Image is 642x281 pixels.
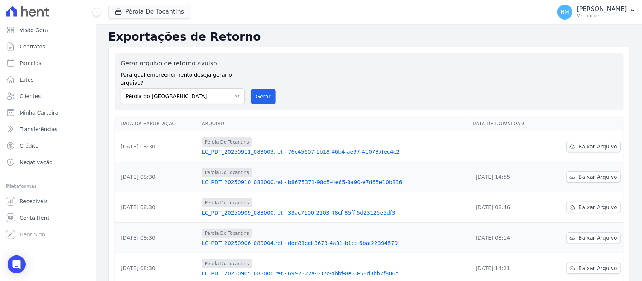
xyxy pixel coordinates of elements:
[3,23,93,38] a: Visão Geral
[20,159,53,166] span: Negativação
[115,223,199,253] td: [DATE] 08:30
[470,116,545,131] th: Data de Download
[567,232,621,243] a: Baixar Arquivo
[3,39,93,54] a: Contratos
[115,131,199,162] td: [DATE] 08:30
[578,234,617,242] span: Baixar Arquivo
[121,68,245,87] label: Para qual empreendimento deseja gerar o arquivo?
[20,214,49,222] span: Conta Hent
[8,255,26,273] div: Open Intercom Messenger
[567,171,621,183] a: Baixar Arquivo
[20,142,39,150] span: Crédito
[202,259,252,268] span: Pérola Do Tocantins
[20,59,41,67] span: Parcelas
[578,204,617,211] span: Baixar Arquivo
[20,76,34,83] span: Lotes
[567,141,621,152] a: Baixar Arquivo
[20,109,58,116] span: Minha Carteira
[3,138,93,153] a: Crédito
[202,168,252,177] span: Pérola Do Tocantins
[202,137,252,147] span: Pérola Do Tocantins
[577,5,627,13] p: [PERSON_NAME]
[20,125,58,133] span: Transferências
[202,148,467,156] a: LC_PDT_20250911_083003.ret - 76c45607-1b18-46b4-ae97-410737fec4c2
[20,198,48,205] span: Recebíveis
[6,182,90,191] div: Plataformas
[567,202,621,213] a: Baixar Arquivo
[20,26,50,34] span: Visão Geral
[115,192,199,223] td: [DATE] 08:30
[202,270,467,277] a: LC_PDT_20250905_083000.ret - 6992322a-037c-4bbf-8e33-58d3bb7f806c
[578,173,617,181] span: Baixar Arquivo
[561,9,569,15] span: NM
[20,43,45,50] span: Contratos
[199,116,470,131] th: Arquivo
[3,56,93,71] a: Parcelas
[470,162,545,192] td: [DATE] 14:55
[578,264,617,272] span: Baixar Arquivo
[202,178,467,186] a: LC_PDT_20250910_083000.ret - b8675371-98d5-4e65-8a90-e7d65e10b836
[3,89,93,104] a: Clientes
[3,105,93,120] a: Minha Carteira
[108,30,630,44] h2: Exportações de Retorno
[3,194,93,209] a: Recebíveis
[108,5,190,19] button: Pérola Do Tocantins
[115,116,199,131] th: Data da Exportação
[202,239,467,247] a: LC_PDT_20250906_083004.ret - ddd81ecf-3673-4a31-b1cc-6baf22394579
[20,92,41,100] span: Clientes
[3,122,93,137] a: Transferências
[567,263,621,274] a: Baixar Arquivo
[3,210,93,225] a: Conta Hent
[202,229,252,238] span: Pérola Do Tocantins
[3,155,93,170] a: Negativação
[202,198,252,207] span: Pérola Do Tocantins
[551,2,642,23] button: NM [PERSON_NAME] Ver opções
[115,162,199,192] td: [DATE] 08:30
[3,72,93,87] a: Lotes
[251,89,276,104] button: Gerar
[470,223,545,253] td: [DATE] 08:14
[578,143,617,150] span: Baixar Arquivo
[577,13,627,19] p: Ver opções
[202,209,467,216] a: LC_PDT_20250909_083000.ret - 33ac7100-2103-48cf-85ff-5d23125e5df3
[470,192,545,223] td: [DATE] 08:46
[121,59,245,68] label: Gerar arquivo de retorno avulso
